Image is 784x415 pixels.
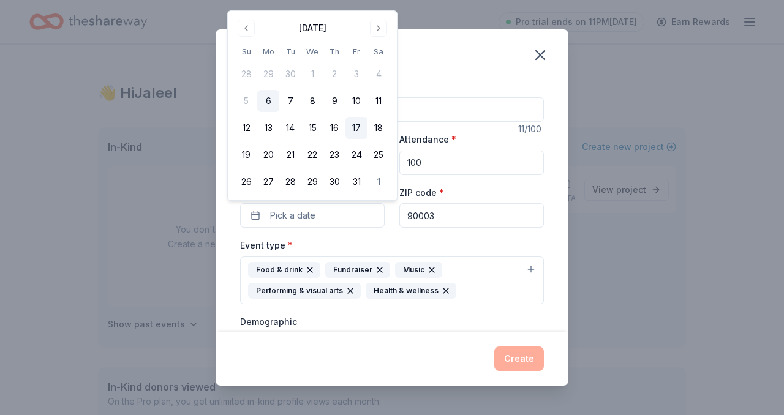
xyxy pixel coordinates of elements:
[301,90,323,112] button: 8
[301,117,323,139] button: 15
[257,90,279,112] button: 6
[518,122,544,136] div: 11 /100
[270,208,315,223] span: Pick a date
[366,283,456,299] div: Health & wellness
[235,117,257,139] button: 12
[323,171,345,193] button: 30
[240,316,297,328] label: Demographic
[370,20,387,37] button: Go to next month
[345,117,367,139] button: 17
[240,239,293,252] label: Event type
[367,171,390,193] button: 1
[248,262,320,278] div: Food & drink
[345,45,367,58] th: Friday
[301,45,323,58] th: Wednesday
[395,262,442,278] div: Music
[257,45,279,58] th: Monday
[240,203,385,228] button: Pick a date
[257,144,279,166] button: 20
[299,21,326,36] div: [DATE]
[399,151,544,175] input: 20
[301,171,323,193] button: 29
[238,20,255,37] button: Go to previous month
[323,144,345,166] button: 23
[399,133,456,146] label: Attendance
[399,187,444,199] label: ZIP code
[257,117,279,139] button: 13
[235,144,257,166] button: 19
[279,144,301,166] button: 21
[279,90,301,112] button: 7
[323,90,345,112] button: 9
[367,117,390,139] button: 18
[345,90,367,112] button: 10
[325,262,390,278] div: Fundraiser
[235,45,257,58] th: Sunday
[279,45,301,58] th: Tuesday
[301,144,323,166] button: 22
[367,144,390,166] button: 25
[345,171,367,193] button: 31
[240,256,544,304] button: Food & drinkFundraiserMusicPerforming & visual artsHealth & wellness
[279,117,301,139] button: 14
[345,144,367,166] button: 24
[399,203,544,228] input: 12345 (U.S. only)
[367,45,390,58] th: Saturday
[257,171,279,193] button: 27
[323,117,345,139] button: 16
[235,171,257,193] button: 26
[323,45,345,58] th: Thursday
[248,283,361,299] div: Performing & visual arts
[367,90,390,112] button: 11
[279,171,301,193] button: 28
